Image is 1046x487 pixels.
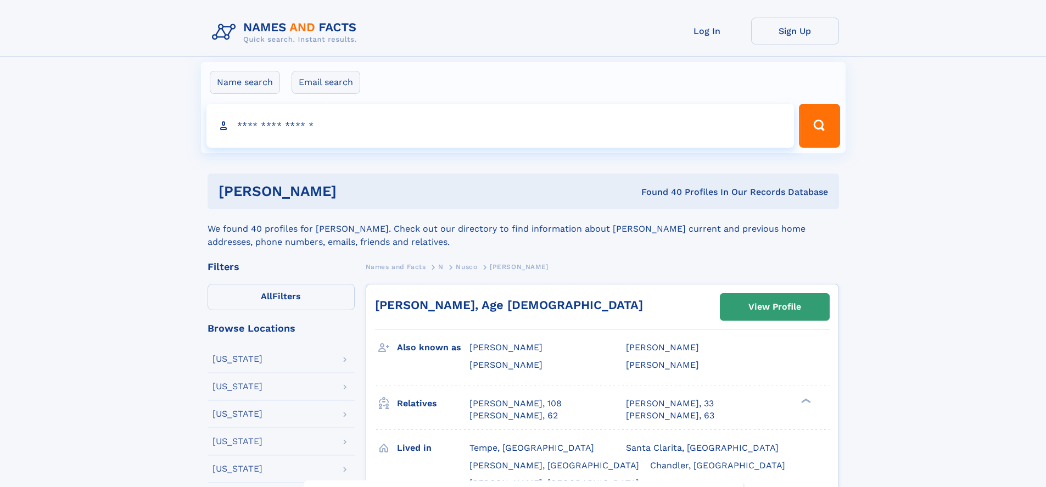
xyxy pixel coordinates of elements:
span: All [261,291,272,301]
span: Chandler, [GEOGRAPHIC_DATA] [650,460,785,471]
span: Santa Clarita, [GEOGRAPHIC_DATA] [626,443,779,453]
div: Found 40 Profiles In Our Records Database [489,186,828,198]
a: [PERSON_NAME], Age [DEMOGRAPHIC_DATA] [375,298,643,312]
div: [US_STATE] [212,464,262,473]
span: Tempe, [GEOGRAPHIC_DATA] [469,443,594,453]
a: Nusco [456,260,477,273]
label: Filters [208,284,355,310]
span: [PERSON_NAME] [490,263,549,271]
div: [US_STATE] [212,437,262,446]
a: Log In [663,18,751,44]
h3: Lived in [397,439,469,457]
label: Email search [292,71,360,94]
div: ❯ [798,397,812,404]
div: [US_STATE] [212,410,262,418]
span: Nusco [456,263,477,271]
button: Search Button [799,104,840,148]
h3: Relatives [397,394,469,413]
div: [US_STATE] [212,382,262,391]
a: [PERSON_NAME], 33 [626,398,714,410]
span: [PERSON_NAME], [GEOGRAPHIC_DATA] [469,460,639,471]
a: [PERSON_NAME], 108 [469,398,562,410]
span: N [438,263,444,271]
h1: [PERSON_NAME] [219,184,489,198]
div: Filters [208,262,355,272]
span: [PERSON_NAME] [626,342,699,352]
input: search input [206,104,795,148]
div: View Profile [748,294,801,320]
div: We found 40 profiles for [PERSON_NAME]. Check out our directory to find information about [PERSON... [208,209,839,249]
a: Names and Facts [366,260,426,273]
a: Sign Up [751,18,839,44]
div: [US_STATE] [212,355,262,363]
h3: Also known as [397,338,469,357]
span: [PERSON_NAME] [626,360,699,370]
div: Browse Locations [208,323,355,333]
a: View Profile [720,294,829,320]
a: [PERSON_NAME], 63 [626,410,714,422]
a: N [438,260,444,273]
label: Name search [210,71,280,94]
span: [PERSON_NAME] [469,360,542,370]
span: [PERSON_NAME] [469,342,542,352]
img: Logo Names and Facts [208,18,366,47]
a: [PERSON_NAME], 62 [469,410,558,422]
